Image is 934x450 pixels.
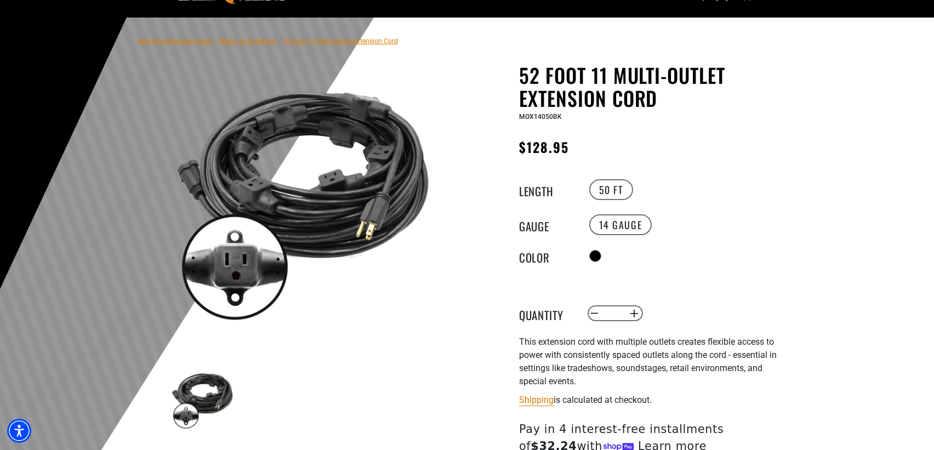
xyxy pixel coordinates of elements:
span: › [279,37,281,45]
a: Bad Ass Extension Cords [138,37,212,45]
label: 14 Gauge [589,214,652,235]
span: › [214,37,217,45]
a: Return to Collection [219,37,277,45]
span: MOX14050BK [519,113,562,121]
legend: Color [519,249,574,263]
a: Shipping [519,395,554,405]
legend: Gauge [519,218,574,232]
span: This extension cord with multiple outlets creates flexible access to power with consistently spac... [519,337,777,386]
div: Accessibility Menu [7,419,31,443]
span: 52 Foot 11 Multi-Outlet Extension Cord [283,37,398,45]
div: is calculated at checkout. [519,392,788,407]
h1: 52 Foot 11 Multi-Outlet Extension Cord [519,64,788,110]
legend: Length [519,183,574,197]
img: black [170,367,234,431]
img: black [170,66,435,330]
span: $128.95 [519,137,569,157]
nav: breadcrumbs [138,34,398,47]
label: Quantity [519,306,574,321]
label: 50 FT [589,179,633,200]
